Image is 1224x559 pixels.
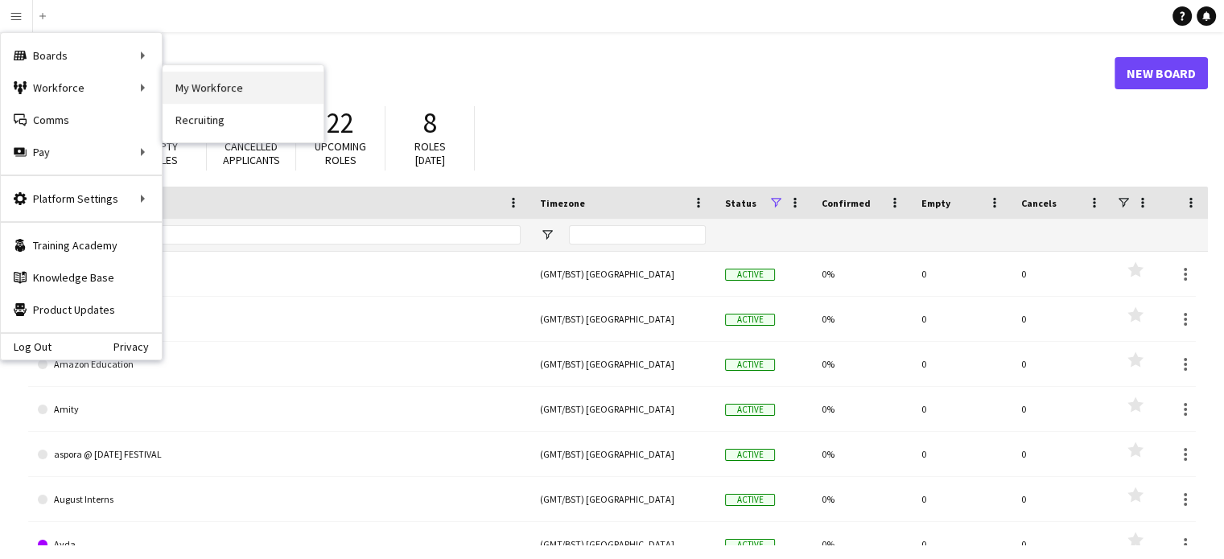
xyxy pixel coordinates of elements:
[530,297,715,341] div: (GMT/BST) [GEOGRAPHIC_DATA]
[38,387,521,432] a: Amity
[1012,252,1111,296] div: 0
[812,387,912,431] div: 0%
[1,261,162,294] a: Knowledge Base
[912,432,1012,476] div: 0
[912,252,1012,296] div: 0
[530,432,715,476] div: (GMT/BST) [GEOGRAPHIC_DATA]
[569,225,706,245] input: Timezone Filter Input
[38,252,521,297] a: Airbnb
[812,297,912,341] div: 0%
[38,432,521,477] a: aspora @ [DATE] FESTIVAL
[912,342,1012,386] div: 0
[812,432,912,476] div: 0%
[1,340,52,353] a: Log Out
[812,477,912,521] div: 0%
[530,342,715,386] div: (GMT/BST) [GEOGRAPHIC_DATA]
[1,39,162,72] div: Boards
[1,136,162,168] div: Pay
[725,539,775,551] span: Active
[414,139,446,167] span: Roles [DATE]
[1012,477,1111,521] div: 0
[327,105,354,141] span: 22
[725,404,775,416] span: Active
[1012,342,1111,386] div: 0
[1,183,162,215] div: Platform Settings
[530,252,715,296] div: (GMT/BST) [GEOGRAPHIC_DATA]
[113,340,162,353] a: Privacy
[812,342,912,386] div: 0%
[1012,387,1111,431] div: 0
[38,342,521,387] a: Amazon Education
[725,269,775,281] span: Active
[1012,297,1111,341] div: 0
[912,387,1012,431] div: 0
[725,197,756,209] span: Status
[725,449,775,461] span: Active
[67,225,521,245] input: Board name Filter Input
[540,228,554,242] button: Open Filter Menu
[725,314,775,326] span: Active
[38,477,521,522] a: August Interns
[540,197,585,209] span: Timezone
[725,494,775,506] span: Active
[921,197,950,209] span: Empty
[28,61,1115,85] h1: Boards
[1,294,162,326] a: Product Updates
[163,104,324,136] a: Recruiting
[1,104,162,136] a: Comms
[912,477,1012,521] div: 0
[725,359,775,371] span: Active
[812,252,912,296] div: 0%
[38,297,521,342] a: [PERSON_NAME] - DEL133
[223,139,280,167] span: Cancelled applicants
[1,72,162,104] div: Workforce
[912,297,1012,341] div: 0
[530,477,715,521] div: (GMT/BST) [GEOGRAPHIC_DATA]
[423,105,437,141] span: 8
[1012,432,1111,476] div: 0
[530,387,715,431] div: (GMT/BST) [GEOGRAPHIC_DATA]
[1021,197,1057,209] span: Cancels
[822,197,871,209] span: Confirmed
[1115,57,1208,89] a: New Board
[1,229,162,261] a: Training Academy
[315,139,366,167] span: Upcoming roles
[163,72,324,104] a: My Workforce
